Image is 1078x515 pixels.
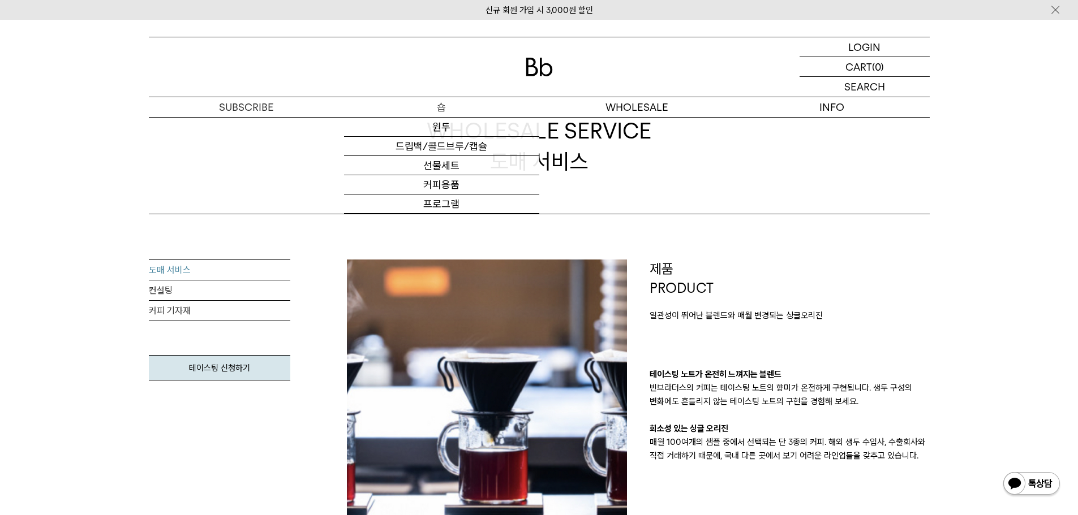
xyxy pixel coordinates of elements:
[149,355,290,380] a: 테이스팅 신청하기
[344,175,539,194] a: 커피용품
[844,77,885,97] p: SEARCH
[872,57,884,76] p: (0)
[650,367,930,381] p: 테이스팅 노트가 온전히 느껴지는 블렌드
[149,97,344,117] a: SUBSCRIBE
[344,156,539,175] a: 선물세트
[650,422,930,435] p: 희소성 있는 싱글 오리진
[344,97,539,117] a: 숍
[848,37,881,57] p: LOGIN
[735,97,930,117] p: INFO
[650,381,930,408] p: 빈브라더스의 커피는 테이스팅 노트의 향미가 온전하게 구현됩니다. 생두 구성의 변화에도 흔들리지 않는 테이스팅 노트의 구현을 경험해 보세요.
[650,435,930,462] p: 매월 100여개의 샘플 중에서 선택되는 단 3종의 커피. 해외 생두 수입사, 수출회사와 직접 거래하기 때문에, 국내 다른 곳에서 보기 어려운 라인업들을 갖추고 있습니다.
[845,57,872,76] p: CART
[344,137,539,156] a: 드립백/콜드브루/캡슐
[427,116,651,176] div: 도매 서비스
[427,116,651,146] span: WHOLESALE SERVICE
[526,58,553,76] img: 로고
[149,260,290,280] a: 도매 서비스
[650,259,930,297] p: 제품 PRODUCT
[149,280,290,301] a: 컨설팅
[800,57,930,77] a: CART (0)
[539,97,735,117] p: WHOLESALE
[344,118,539,137] a: 원두
[149,301,290,321] a: 커피 기자재
[1002,471,1061,498] img: 카카오톡 채널 1:1 채팅 버튼
[344,194,539,214] a: 프로그램
[486,5,593,15] a: 신규 회원 가입 시 3,000원 할인
[800,37,930,57] a: LOGIN
[650,309,930,322] p: 일관성이 뛰어난 블렌드와 매월 변경되는 싱글오리진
